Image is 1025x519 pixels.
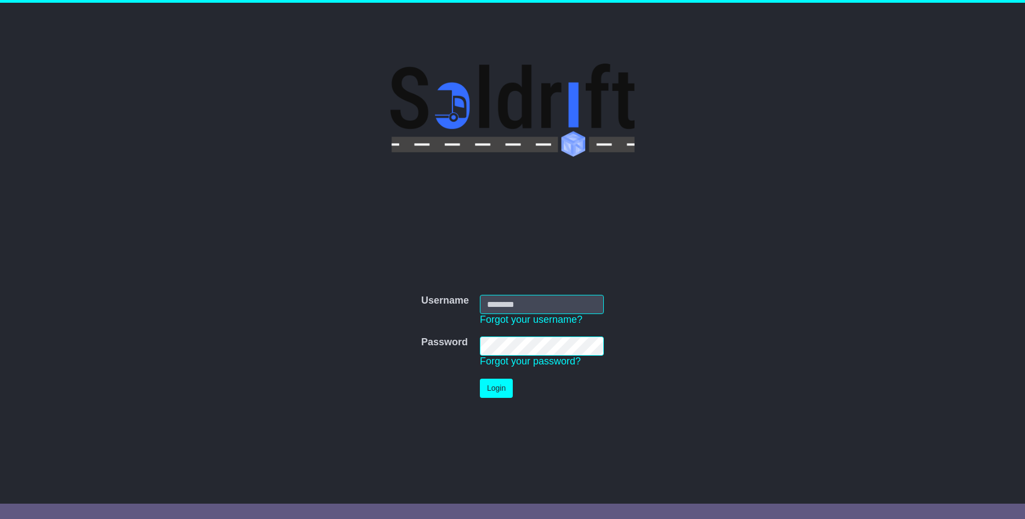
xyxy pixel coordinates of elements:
a: Forgot your password? [480,356,581,367]
button: Login [480,379,513,398]
img: Soldrift Pty Ltd [390,64,635,157]
label: Username [421,295,469,307]
label: Password [421,337,468,349]
a: Forgot your username? [480,314,582,325]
